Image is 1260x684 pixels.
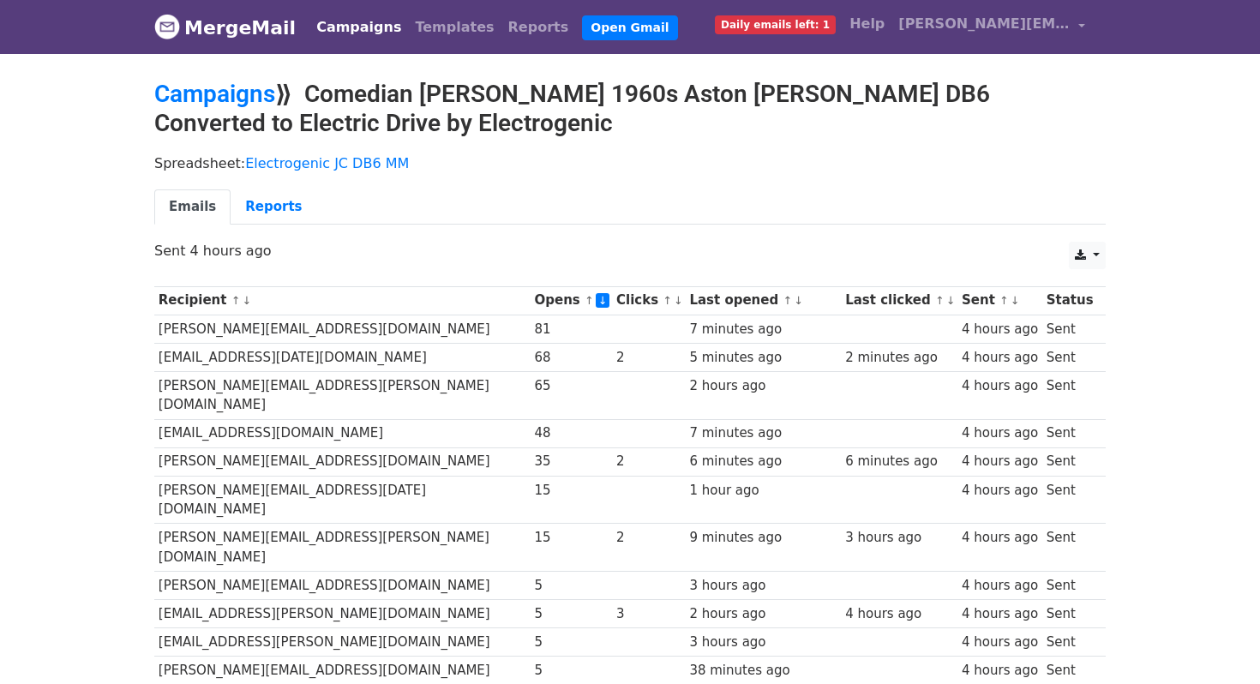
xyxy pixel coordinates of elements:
a: MergeMail [154,9,296,45]
a: Campaigns [154,80,275,108]
div: 4 hours ago [962,633,1038,652]
a: ↓ [674,294,683,307]
div: 4 hours ago [845,604,953,624]
div: 6 minutes ago [845,452,953,471]
div: 4 hours ago [962,423,1038,443]
div: 38 minutes ago [689,661,837,681]
div: 9 minutes ago [689,528,837,548]
a: Open Gmail [582,15,677,40]
h2: ⟫ Comedian [PERSON_NAME] 1960s Aston [PERSON_NAME] DB6 Converted to Electric Drive by Electrogenic [154,80,1106,137]
div: 3 [616,604,681,624]
span: [PERSON_NAME][EMAIL_ADDRESS][DOMAIN_NAME] [898,14,1070,34]
a: Help [843,7,891,41]
td: Sent [1042,524,1097,572]
a: ↓ [596,293,610,308]
td: [EMAIL_ADDRESS][PERSON_NAME][DOMAIN_NAME] [154,600,531,628]
td: [PERSON_NAME][EMAIL_ADDRESS][DOMAIN_NAME] [154,447,531,476]
a: Reports [231,189,316,225]
div: 4 hours ago [962,376,1038,396]
a: ↑ [935,294,945,307]
a: Templates [408,10,501,45]
p: Sent 4 hours ago [154,242,1106,260]
th: Recipient [154,286,531,315]
div: 6 minutes ago [689,452,837,471]
td: [EMAIL_ADDRESS][DOMAIN_NAME] [154,419,531,447]
a: Reports [501,10,576,45]
a: Emails [154,189,231,225]
td: Sent [1042,371,1097,419]
th: Clicks [612,286,685,315]
div: 15 [534,528,608,548]
td: [PERSON_NAME][EMAIL_ADDRESS][DATE][DOMAIN_NAME] [154,476,531,524]
div: 2 [616,528,681,548]
td: Sent [1042,476,1097,524]
div: 5 [534,576,608,596]
a: ↓ [794,294,803,307]
td: [PERSON_NAME][EMAIL_ADDRESS][DOMAIN_NAME] [154,571,531,599]
a: ↑ [783,294,792,307]
td: Sent [1042,628,1097,657]
td: Sent [1042,419,1097,447]
div: 2 [616,452,681,471]
td: Sent [1042,315,1097,343]
div: 2 minutes ago [845,348,953,368]
div: 4 hours ago [962,481,1038,501]
div: 7 minutes ago [689,423,837,443]
div: 65 [534,376,608,396]
div: 3 hours ago [845,528,953,548]
div: 5 [534,604,608,624]
a: Electrogenic JC DB6 MM [245,155,409,171]
iframe: Chat Widget [1174,602,1260,684]
a: [PERSON_NAME][EMAIL_ADDRESS][DOMAIN_NAME] [891,7,1092,47]
div: 5 [534,661,608,681]
a: ↑ [231,294,241,307]
td: Sent [1042,447,1097,476]
a: ↑ [663,294,672,307]
div: 35 [534,452,608,471]
th: Opens [531,286,613,315]
th: Last clicked [841,286,957,315]
div: 4 hours ago [962,348,1038,368]
div: 7 minutes ago [689,320,837,339]
th: Last opened [686,286,842,315]
div: 4 hours ago [962,661,1038,681]
p: Spreadsheet: [154,154,1106,172]
div: 4 hours ago [962,528,1038,548]
th: Status [1042,286,1097,315]
td: Sent [1042,343,1097,371]
td: [PERSON_NAME][EMAIL_ADDRESS][DOMAIN_NAME] [154,315,531,343]
a: ↑ [585,294,594,307]
td: [EMAIL_ADDRESS][PERSON_NAME][DOMAIN_NAME] [154,628,531,657]
td: [EMAIL_ADDRESS][DATE][DOMAIN_NAME] [154,343,531,371]
a: Daily emails left: 1 [708,7,843,41]
div: 15 [534,481,608,501]
td: [PERSON_NAME][EMAIL_ADDRESS][PERSON_NAME][DOMAIN_NAME] [154,371,531,419]
div: 4 hours ago [962,604,1038,624]
span: Daily emails left: 1 [715,15,836,34]
div: 5 [534,633,608,652]
div: 68 [534,348,608,368]
td: Sent [1042,571,1097,599]
div: 2 hours ago [689,376,837,396]
a: ↓ [946,294,956,307]
div: 1 hour ago [689,481,837,501]
div: 2 [616,348,681,368]
div: 81 [534,320,608,339]
div: 3 hours ago [689,576,837,596]
div: 48 [534,423,608,443]
div: 4 hours ago [962,452,1038,471]
a: ↓ [242,294,251,307]
div: 4 hours ago [962,576,1038,596]
img: MergeMail logo [154,14,180,39]
a: ↓ [1011,294,1020,307]
div: 2 hours ago [689,604,837,624]
a: ↑ [999,294,1009,307]
div: 3 hours ago [689,633,837,652]
th: Sent [957,286,1042,315]
div: 5 minutes ago [689,348,837,368]
td: Sent [1042,600,1097,628]
a: Campaigns [309,10,408,45]
td: [PERSON_NAME][EMAIL_ADDRESS][PERSON_NAME][DOMAIN_NAME] [154,524,531,572]
div: 4 hours ago [962,320,1038,339]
